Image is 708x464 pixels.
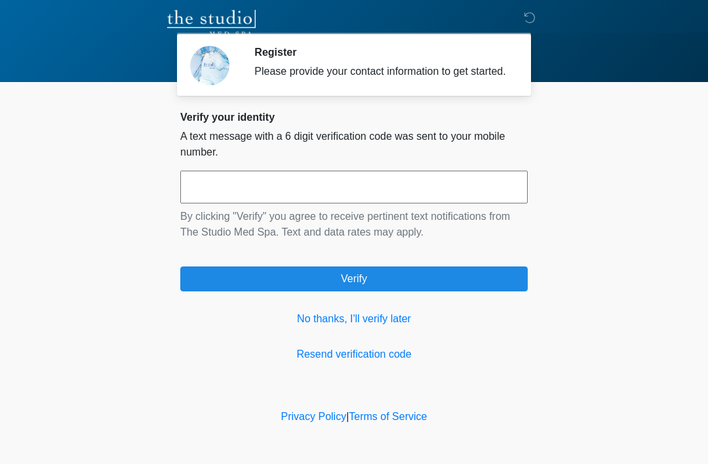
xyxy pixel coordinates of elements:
h2: Register [254,46,508,58]
a: No thanks, I'll verify later [180,311,528,327]
a: Terms of Service [349,411,427,422]
a: | [346,411,349,422]
button: Verify [180,266,528,291]
p: A text message with a 6 digit verification code was sent to your mobile number. [180,129,528,160]
h2: Verify your identity [180,111,528,123]
div: Please provide your contact information to get started. [254,64,508,79]
a: Privacy Policy [281,411,347,422]
img: The Studio Med Spa Logo [167,10,256,36]
p: By clicking "Verify" you agree to receive pertinent text notifications from The Studio Med Spa. T... [180,209,528,240]
a: Resend verification code [180,347,528,362]
img: Agent Avatar [190,46,229,85]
